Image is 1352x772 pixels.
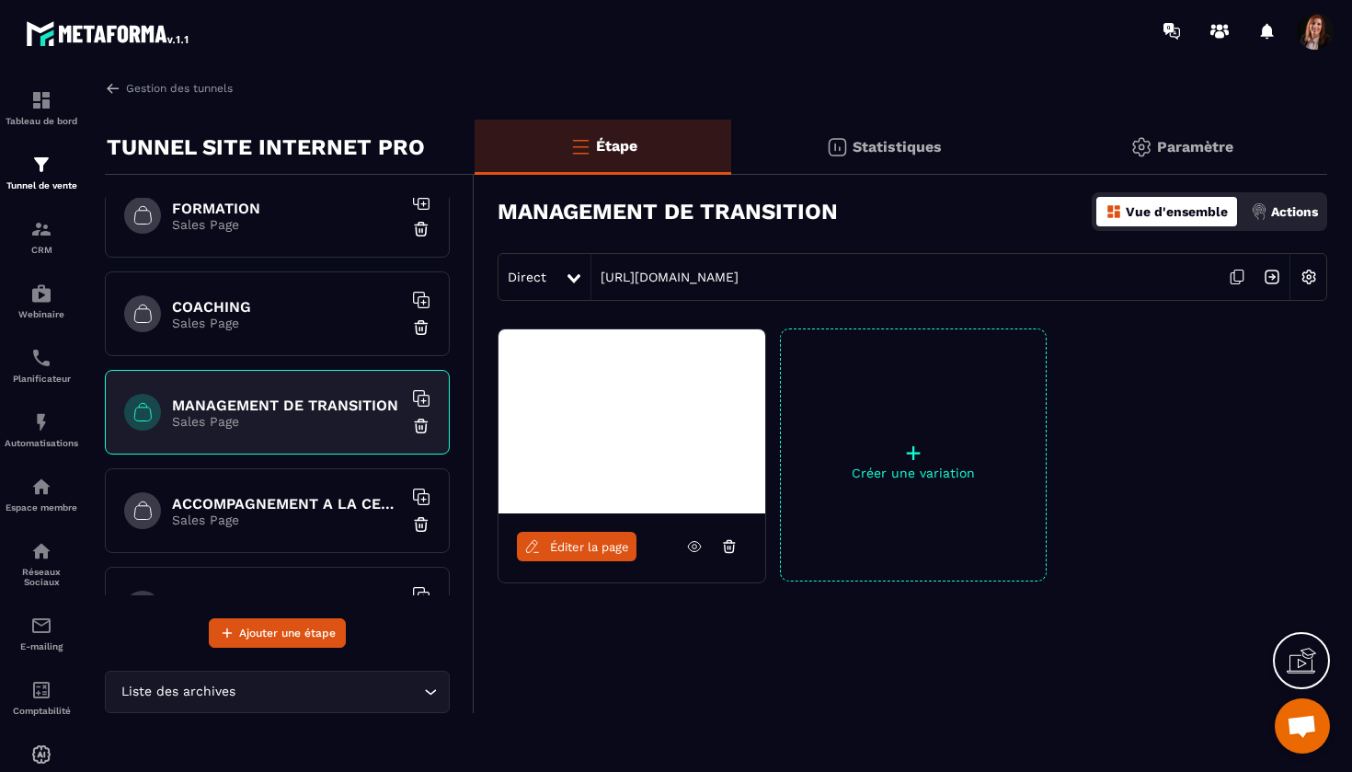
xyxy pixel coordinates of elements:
[172,217,402,232] p: Sales Page
[5,374,78,384] p: Planificateur
[172,397,402,414] h6: MANAGEMENT DE TRANSITION
[5,116,78,126] p: Tableau de bord
[30,282,52,305] img: automations
[172,316,402,330] p: Sales Page
[5,140,78,204] a: formationformationTunnel de vente
[5,601,78,665] a: emailemailE-mailing
[1106,203,1122,220] img: dashboard-orange.40269519.svg
[498,329,765,513] img: image
[30,679,52,701] img: accountant
[550,540,629,554] span: Éditer la page
[5,462,78,526] a: automationsautomationsEspace membre
[5,309,78,319] p: Webinaire
[412,220,430,238] img: trash
[172,200,402,217] h6: FORMATION
[781,440,1046,466] p: +
[30,89,52,111] img: formation
[172,513,402,527] p: Sales Page
[5,204,78,269] a: formationformationCRM
[498,199,838,225] h3: MANAGEMENT DE TRANSITION
[1157,138,1233,156] p: Paramètre
[781,466,1046,480] p: Créer une variation
[30,218,52,240] img: formation
[172,495,402,513] h6: ACCOMPAGNEMENT A LA CERTIFICATION HAS
[412,515,430,534] img: trash
[1255,259,1289,294] img: arrow-next.bcc2205e.svg
[172,414,402,429] p: Sales Page
[30,615,52,637] img: email
[105,80,121,97] img: arrow
[30,540,52,562] img: social-network
[1126,204,1228,219] p: Vue d'ensemble
[5,665,78,730] a: accountantaccountantComptabilité
[26,17,191,50] img: logo
[1251,203,1267,220] img: actions.d6e523a2.png
[1130,136,1152,158] img: setting-gr.5f69749f.svg
[5,526,78,601] a: social-networksocial-networkRéseaux Sociaux
[239,682,419,702] input: Search for option
[105,80,233,97] a: Gestion des tunnels
[853,138,942,156] p: Statistiques
[30,411,52,433] img: automations
[5,502,78,513] p: Espace membre
[30,476,52,498] img: automations
[5,641,78,651] p: E-mailing
[508,270,546,284] span: Direct
[30,154,52,176] img: formation
[591,270,739,284] a: [URL][DOMAIN_NAME]
[30,743,52,766] img: automations
[5,180,78,190] p: Tunnel de vente
[1275,698,1330,754] a: Ouvrir le chat
[239,624,336,642] span: Ajouter une étape
[5,438,78,448] p: Automatisations
[5,269,78,333] a: automationsautomationsWebinaire
[569,135,591,157] img: bars-o.4a397970.svg
[30,347,52,369] img: scheduler
[412,318,430,337] img: trash
[5,706,78,716] p: Comptabilité
[517,532,636,561] a: Éditer la page
[5,398,78,462] a: automationsautomationsAutomatisations
[105,671,450,713] div: Search for option
[412,417,430,435] img: trash
[5,567,78,587] p: Réseaux Sociaux
[172,298,402,316] h6: COACHING
[209,618,346,648] button: Ajouter une étape
[107,129,425,166] p: TUNNEL SITE INTERNET PRO
[1271,204,1318,219] p: Actions
[1291,259,1326,294] img: setting-w.858f3a88.svg
[826,136,848,158] img: stats.20deebd0.svg
[596,137,637,155] p: Étape
[172,593,402,611] h6: ATELIERS BIEN ETRE
[5,75,78,140] a: formationformationTableau de bord
[117,682,239,702] span: Liste des archives
[5,245,78,255] p: CRM
[5,333,78,398] a: schedulerschedulerPlanificateur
